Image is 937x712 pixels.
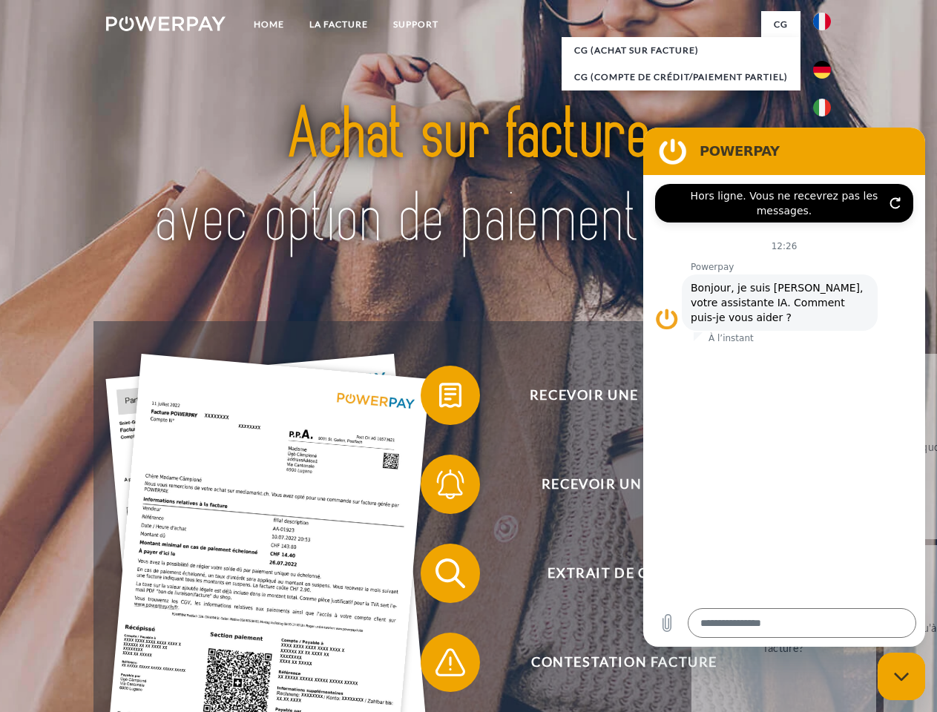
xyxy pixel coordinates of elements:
span: Contestation Facture [442,633,806,692]
img: fr [813,13,831,30]
a: CG (achat sur facture) [562,37,800,64]
span: Recevoir une facture ? [442,366,806,425]
img: title-powerpay_fr.svg [142,71,795,284]
iframe: Bouton de lancement de la fenêtre de messagerie, conversation en cours [878,653,925,700]
button: Recevoir un rappel? [421,455,806,514]
span: Extrait de compte [442,544,806,603]
img: qb_search.svg [432,555,469,592]
button: Recevoir une facture ? [421,366,806,425]
iframe: Fenêtre de messagerie [643,128,925,647]
a: CG (Compte de crédit/paiement partiel) [562,64,800,90]
span: Recevoir un rappel? [442,455,806,514]
a: LA FACTURE [297,11,381,38]
img: qb_bill.svg [432,377,469,414]
a: Home [241,11,297,38]
button: Extrait de compte [421,544,806,603]
img: logo-powerpay-white.svg [106,16,226,31]
img: qb_bell.svg [432,466,469,503]
img: qb_warning.svg [432,644,469,681]
img: de [813,61,831,79]
a: Support [381,11,451,38]
button: Contestation Facture [421,633,806,692]
a: CG [761,11,800,38]
img: it [813,99,831,116]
